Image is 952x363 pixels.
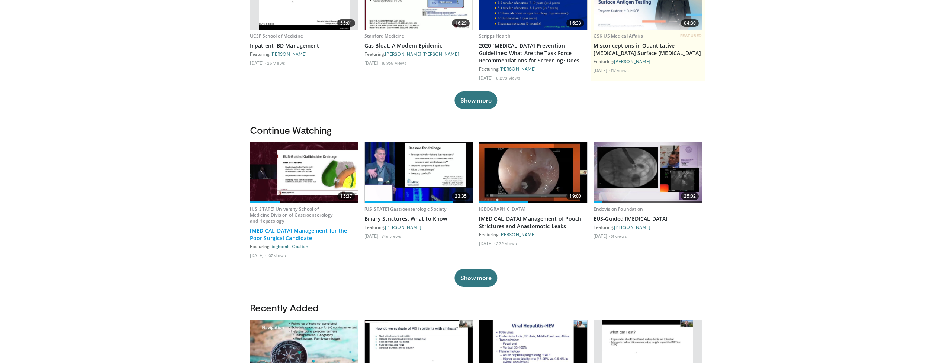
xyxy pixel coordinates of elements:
a: [MEDICAL_DATA] Management for the Poor Surgical Candidate [250,227,358,242]
button: Show more [454,91,497,109]
li: 746 views [382,233,401,239]
img: 4edc2d62-5300-494e-9027-e0380dc85fe9.620x360_q85_upscale.jpg [479,142,587,203]
a: [US_STATE] Gastroenterologic Society [364,206,446,212]
li: 61 views [611,233,627,239]
h3: Continue Watching [250,124,702,136]
span: 16:33 [566,19,584,27]
div: Featuring: [479,66,588,72]
li: 107 views [267,252,286,258]
a: [PERSON_NAME] [499,232,536,237]
a: Stanford Medicine [364,33,404,39]
a: [PERSON_NAME] [614,224,650,230]
a: 25:02 [594,142,702,203]
span: 15:37 [337,192,355,200]
li: [DATE] [594,67,610,73]
a: GSK US Medical Affairs [594,33,643,39]
li: 8,298 views [496,75,520,81]
img: c866b539-7964-45f8-a0ea-43809eb6ad63.620x360_q85_upscale.jpg [594,142,702,203]
div: Featuring: [364,224,473,230]
a: [US_STATE] University School of Medicine Division of Gastroenterology and Hepatology [250,206,332,224]
li: 18,965 views [382,60,406,66]
li: [DATE] [479,240,495,246]
div: Featuring: [479,231,588,237]
a: [PERSON_NAME] [270,51,307,56]
li: [DATE] [250,60,266,66]
a: Biliary Strictures: What to Know [364,215,473,223]
div: Featuring: [594,58,702,64]
a: Scripps Health [479,33,511,39]
a: [PERSON_NAME] [385,224,421,230]
a: Endovision Foundation [594,206,643,212]
a: 23:35 [365,142,473,203]
a: UCSF School of Medicine [250,33,303,39]
a: 15:37 [250,142,358,203]
button: Show more [454,269,497,287]
li: [DATE] [364,233,380,239]
div: Featuring: [250,243,358,249]
li: 222 views [496,240,517,246]
li: 117 views [611,67,629,73]
div: Featuring: [594,224,702,230]
a: [PERSON_NAME] [499,66,536,71]
a: [GEOGRAPHIC_DATA] [479,206,525,212]
span: 25:02 [681,192,699,200]
a: Gas Bloat: A Modern Epidemic [364,42,473,49]
a: Itegbemie Obaitan [270,244,308,249]
span: 55:01 [337,19,355,27]
span: 23:35 [452,192,470,200]
span: 04:30 [681,19,699,27]
a: EUS-Guided [MEDICAL_DATA] [594,215,702,223]
span: FEATURED [680,33,702,38]
div: Featuring: [250,51,358,57]
li: 25 views [267,60,285,66]
li: [DATE] [250,252,266,258]
a: [PERSON_NAME] [614,59,650,64]
a: 19:00 [479,142,587,203]
img: 0cce1958-ddf6-4f57-be16-585c8bd72203.620x360_q85_upscale.jpg [250,142,358,203]
a: [PERSON_NAME] [PERSON_NAME] [385,51,459,56]
li: [DATE] [479,75,495,81]
div: Featuring: [364,51,473,57]
span: 16:29 [452,19,470,27]
span: 19:00 [566,192,584,200]
a: Inpatient IBD Management [250,42,358,49]
li: [DATE] [364,60,380,66]
li: [DATE] [594,233,610,239]
a: [MEDICAL_DATA] Management of Pouch Strictures and Anastomotic Leaks [479,215,588,230]
a: Misconceptions in Quantitative [MEDICAL_DATA] Surface [MEDICAL_DATA] [594,42,702,57]
a: 2020 [MEDICAL_DATA] Prevention Guidelines: What Are the Task Force Recommendations for Screening?... [479,42,588,64]
img: 212708d2-4259-45bf-9ace-24d89c6e5418.620x360_q85_upscale.jpg [365,142,473,203]
h3: Recently Added [250,302,702,314]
